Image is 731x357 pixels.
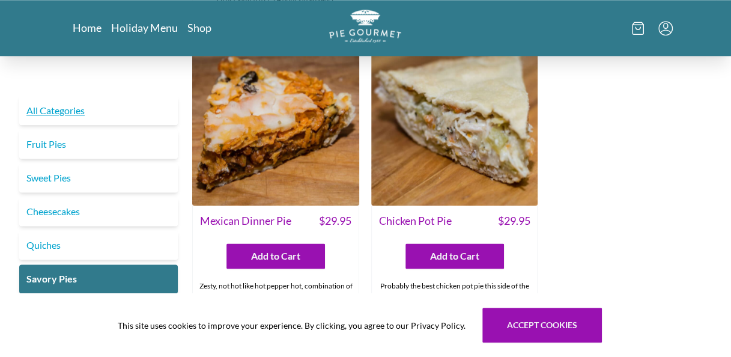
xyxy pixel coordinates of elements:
span: Add to Cart [251,249,300,263]
a: Cheesecakes [19,197,178,226]
button: Menu [658,21,673,35]
span: Mexican Dinner Pie [200,213,291,229]
span: Add to Cart [430,249,479,263]
span: $ 29.95 [497,213,530,229]
a: All Categories [19,96,178,125]
a: Fruit Pies [19,130,178,159]
span: Chicken Pot Pie [379,213,452,229]
span: This site uses cookies to improve your experience. By clicking, you agree to our Privacy Policy. [118,319,466,332]
div: Zesty, not hot like hot pepper hot, combination of olives, sour cream, green onions, chili with b... [193,276,359,340]
a: Sweet Pies [19,163,178,192]
span: $ 29.95 [319,213,351,229]
a: Holiday Menu [111,20,178,35]
a: Home [73,20,102,35]
a: Quiches [19,231,178,260]
img: Mexican Dinner Pie [192,38,359,206]
img: Chicken Pot Pie [371,38,538,206]
button: Accept cookies [482,308,602,343]
a: Shop [187,20,211,35]
a: Savory Pies [19,264,178,293]
img: logo [329,10,401,43]
button: Add to Cart [226,243,325,269]
button: Add to Cart [405,243,504,269]
a: Logo [329,10,401,46]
